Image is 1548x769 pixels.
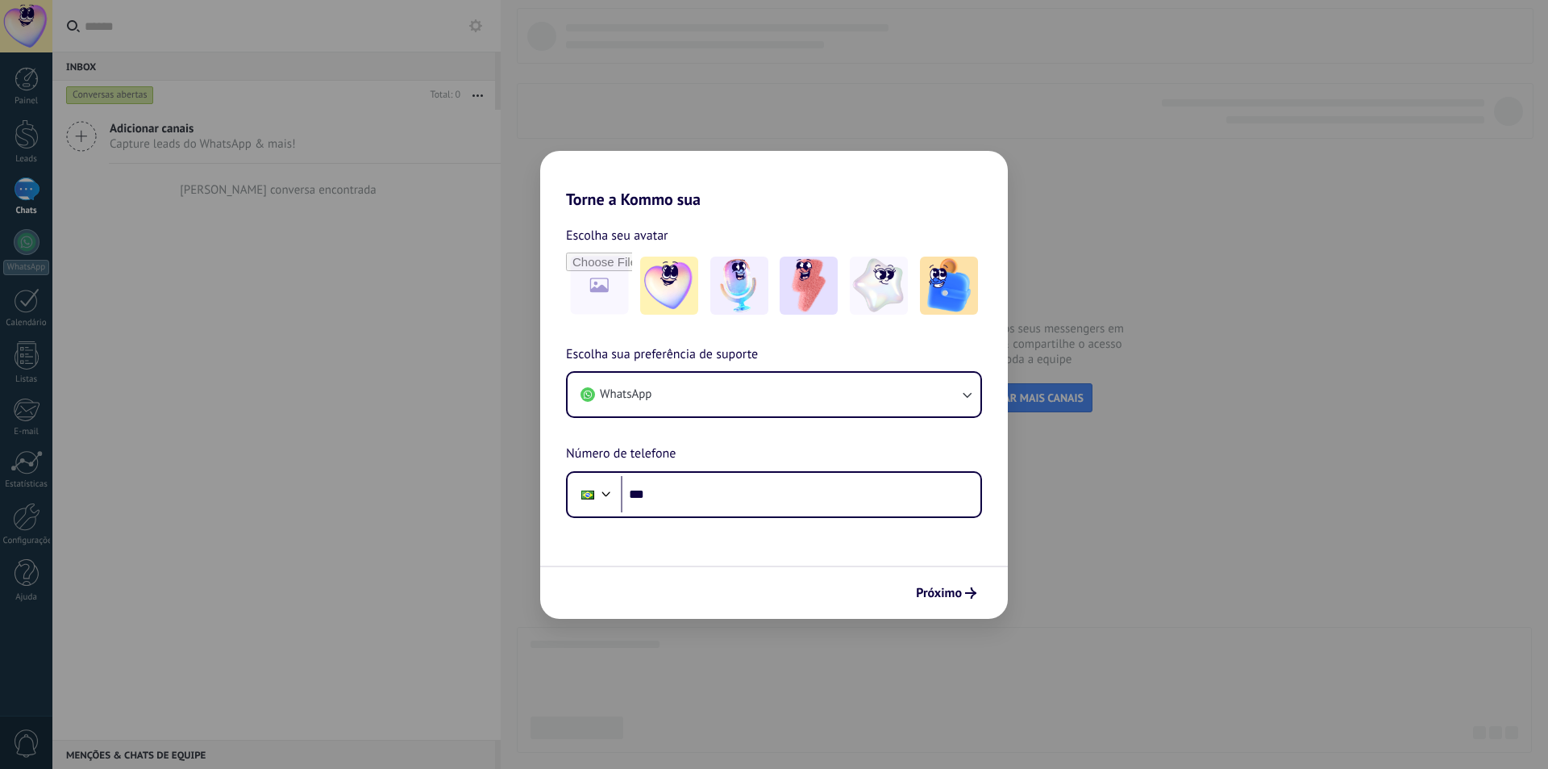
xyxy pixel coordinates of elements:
[909,579,984,607] button: Próximo
[920,257,978,315] img: -5.jpeg
[540,151,1008,209] h2: Torne a Kommo sua
[916,587,962,599] span: Próximo
[850,257,908,315] img: -4.jpeg
[566,345,758,366] span: Escolha sua preferência de suporte
[568,373,980,416] button: WhatsApp
[566,225,668,246] span: Escolha seu avatar
[710,257,768,315] img: -2.jpeg
[600,387,651,403] span: WhatsApp
[640,257,698,315] img: -1.jpeg
[566,444,676,465] span: Número de telefone
[780,257,838,315] img: -3.jpeg
[572,478,603,512] div: Brazil: + 55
